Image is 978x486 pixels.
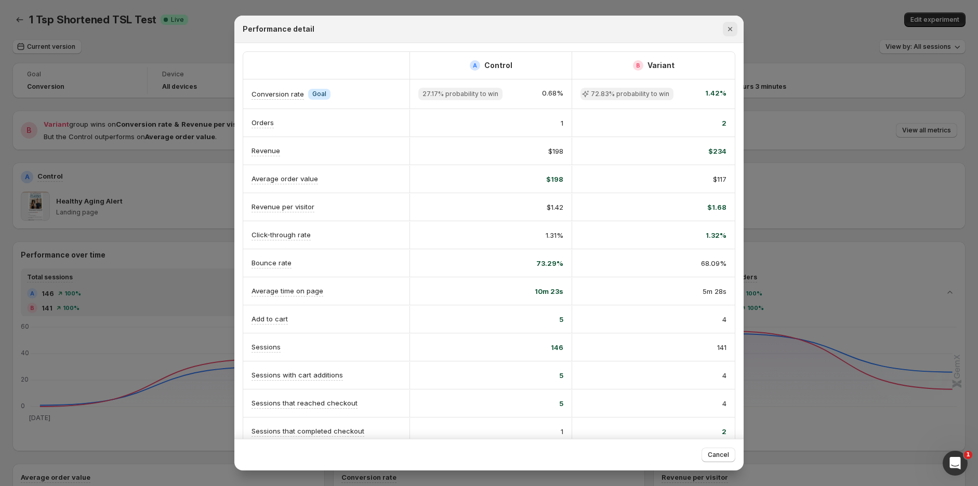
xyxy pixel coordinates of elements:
p: Average order value [252,173,318,184]
span: 1 [561,426,563,437]
p: Sessions that reached checkout [252,398,358,408]
span: 27.17% probability to win [422,90,498,98]
span: $234 [708,146,726,156]
span: 4 [722,398,726,409]
p: Revenue per visitor [252,201,314,212]
span: Goal [312,90,326,98]
h2: B [636,62,640,69]
span: 4 [722,314,726,325]
span: $198 [546,174,563,184]
p: Average time on page [252,286,323,296]
p: Sessions [252,342,281,352]
p: Sessions with cart additions [252,370,343,380]
span: 5m 28s [703,286,726,296]
span: 0.68% [542,88,563,100]
span: 2 [722,426,726,437]
span: $117 [713,174,726,184]
span: 2 [722,118,726,128]
span: $1.42 [547,202,563,212]
h2: A [473,62,477,69]
span: 68.09% [701,258,726,268]
p: Revenue [252,145,280,156]
span: 73.29% [536,258,563,268]
button: Close [723,22,737,36]
span: 1.31% [546,230,563,240]
span: 146 [551,342,563,353]
span: 1.32% [706,230,726,240]
span: 4 [722,370,726,381]
h2: Control [484,60,512,71]
span: 5 [559,314,563,325]
p: Click-through rate [252,230,311,240]
h2: Variant [647,60,675,71]
p: Bounce rate [252,258,292,268]
h2: Performance detail [243,24,314,34]
p: Orders [252,117,274,128]
span: 1 [561,118,563,128]
span: $198 [548,146,563,156]
button: Cancel [702,448,735,462]
span: 10m 23s [535,286,563,296]
span: 141 [717,342,726,353]
span: 72.83% probability to win [591,90,669,98]
span: 5 [559,398,563,409]
iframe: Intercom live chat [943,451,968,476]
span: Cancel [708,451,729,459]
p: Add to cart [252,314,288,324]
span: 1.42% [705,88,726,100]
span: 5 [559,370,563,381]
p: Conversion rate [252,89,304,99]
span: $1.68 [707,202,726,212]
p: Sessions that completed checkout [252,426,364,436]
span: 1 [964,451,972,459]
